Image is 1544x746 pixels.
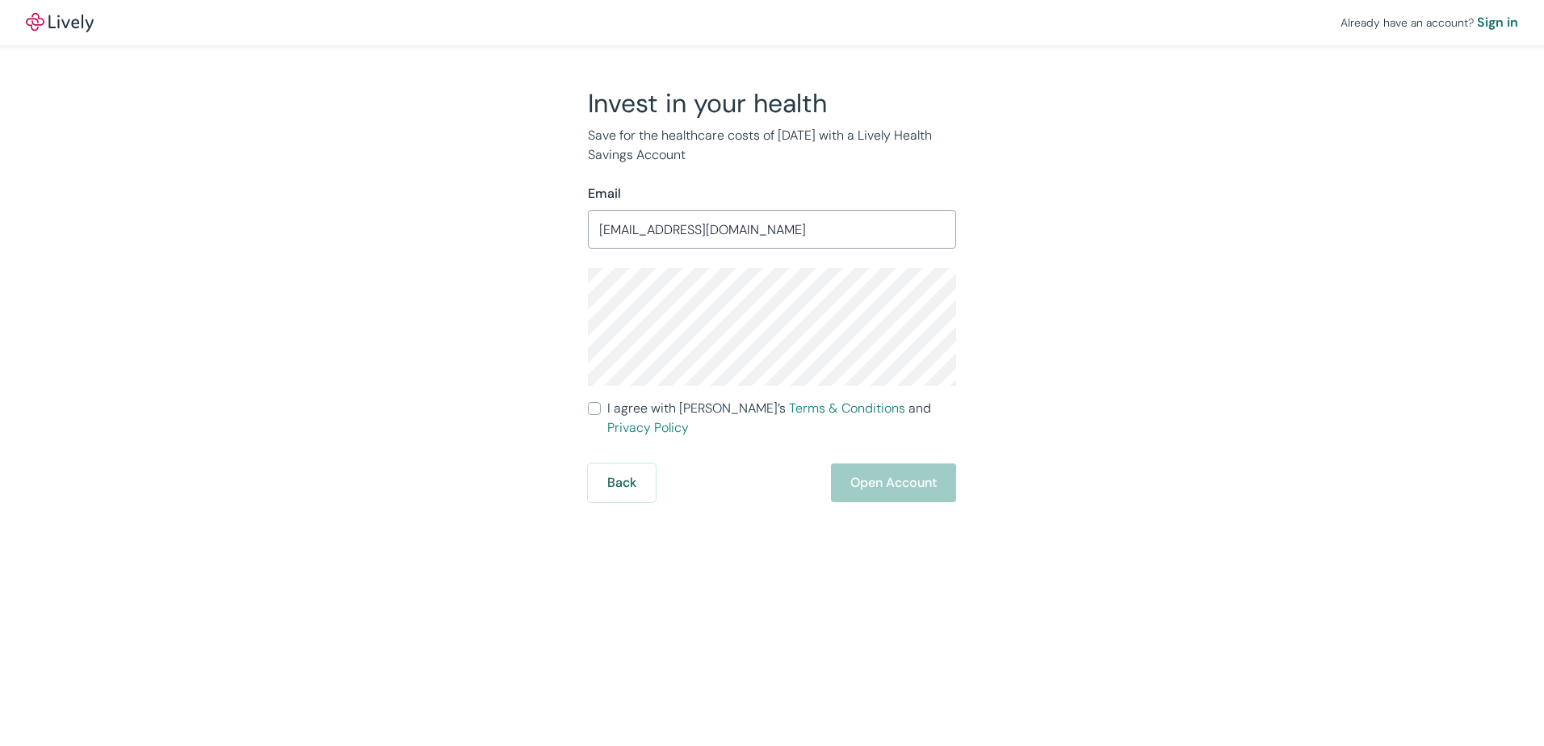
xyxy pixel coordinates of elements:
[588,184,621,203] label: Email
[588,463,656,502] button: Back
[588,126,956,165] p: Save for the healthcare costs of [DATE] with a Lively Health Savings Account
[607,419,689,436] a: Privacy Policy
[1477,13,1518,32] a: Sign in
[607,399,956,438] span: I agree with [PERSON_NAME]’s and
[26,13,94,32] a: LivelyLively
[588,87,956,119] h2: Invest in your health
[789,400,905,417] a: Terms & Conditions
[26,13,94,32] img: Lively
[1341,13,1518,32] div: Already have an account?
